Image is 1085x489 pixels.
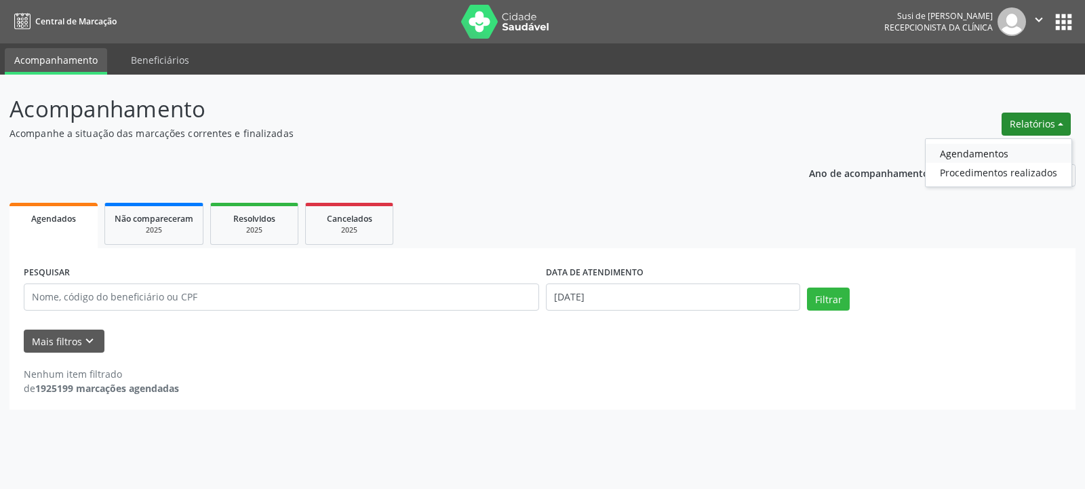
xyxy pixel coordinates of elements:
strong: 1925199 marcações agendadas [35,382,179,395]
p: Ano de acompanhamento [809,164,929,181]
i:  [1031,12,1046,27]
button: Relatórios [1002,113,1071,136]
label: PESQUISAR [24,262,70,283]
i: keyboard_arrow_down [82,334,97,349]
span: Resolvidos [233,213,275,224]
button: apps [1052,10,1076,34]
p: Acompanhamento [9,92,755,126]
input: Selecione um intervalo [546,283,800,311]
button: Filtrar [807,288,850,311]
p: Acompanhe a situação das marcações correntes e finalizadas [9,126,755,140]
img: img [998,7,1026,36]
ul: Relatórios [925,138,1072,187]
span: Cancelados [327,213,372,224]
div: 2025 [115,225,193,235]
div: 2025 [315,225,383,235]
span: Não compareceram [115,213,193,224]
button:  [1026,7,1052,36]
button: Mais filtroskeyboard_arrow_down [24,330,104,353]
span: Central de Marcação [35,16,117,27]
span: Recepcionista da clínica [884,22,993,33]
div: 2025 [220,225,288,235]
a: Central de Marcação [9,10,117,33]
a: Acompanhamento [5,48,107,75]
div: Nenhum item filtrado [24,367,179,381]
div: Susi de [PERSON_NAME] [884,10,993,22]
span: Agendados [31,213,76,224]
a: Procedimentos realizados [926,163,1071,182]
a: Beneficiários [121,48,199,72]
input: Nome, código do beneficiário ou CPF [24,283,539,311]
div: de [24,381,179,395]
a: Agendamentos [926,144,1071,163]
label: DATA DE ATENDIMENTO [546,262,644,283]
